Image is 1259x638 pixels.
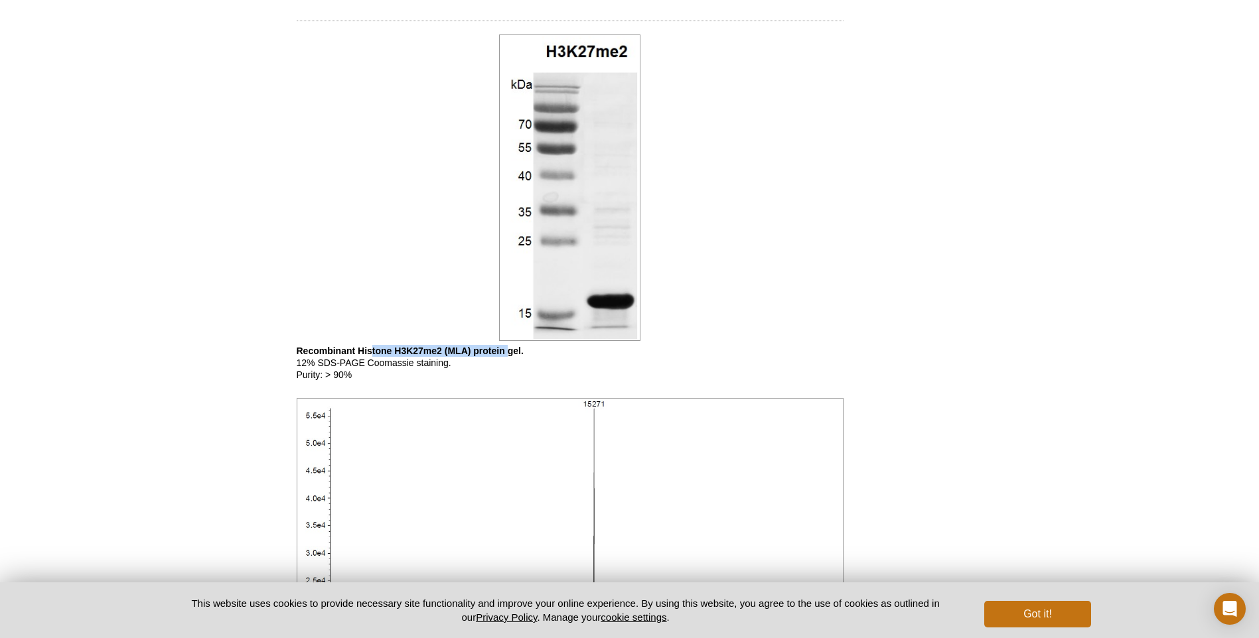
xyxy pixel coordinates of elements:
img: Recombinant Histone H3K27me2 (MLA) protein gel. [499,34,640,341]
b: Recombinant Histone H3K27me2 (MLA) protein gel. [297,346,524,356]
button: Got it! [984,601,1090,627]
a: Privacy Policy [476,611,537,623]
div: Open Intercom Messenger [1214,593,1246,625]
p: This website uses cookies to provide necessary site functionality and improve your online experie... [169,596,963,624]
button: cookie settings [601,611,666,623]
p: 12% SDS-PAGE Coomassie staining. Purity: > 90% [297,345,844,381]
